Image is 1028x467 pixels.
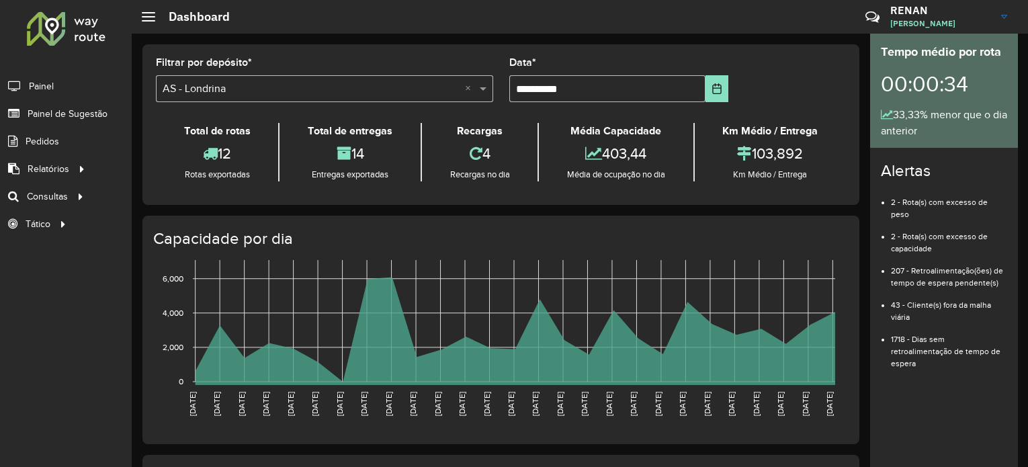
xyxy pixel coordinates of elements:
text: [DATE] [703,392,712,416]
text: 6,000 [163,274,183,283]
div: 103,892 [698,139,843,168]
span: Consultas [27,189,68,204]
li: 2 - Rota(s) com excesso de peso [891,186,1007,220]
text: 0 [179,377,183,386]
div: Total de entregas [283,123,417,139]
div: Média de ocupação no dia [542,168,689,181]
span: Painel de Sugestão [28,107,108,121]
text: [DATE] [752,392,761,416]
label: Filtrar por depósito [156,54,252,71]
h4: Capacidade por dia [153,229,846,249]
span: Relatórios [28,162,69,176]
text: [DATE] [678,392,687,416]
span: Pedidos [26,134,59,148]
text: [DATE] [801,392,810,416]
div: 12 [159,139,275,168]
div: Km Médio / Entrega [698,123,843,139]
div: Tempo médio por rota [881,43,1007,61]
text: [DATE] [359,392,368,416]
text: [DATE] [237,392,246,416]
span: Tático [26,217,50,231]
div: 00:00:34 [881,61,1007,107]
text: 4,000 [163,308,183,317]
div: Entregas exportadas [283,168,417,181]
div: Recargas [425,123,534,139]
text: [DATE] [531,392,540,416]
text: [DATE] [580,392,589,416]
div: 14 [283,139,417,168]
div: Média Capacidade [542,123,689,139]
div: 33,33% menor que o dia anterior [881,107,1007,139]
li: 207 - Retroalimentação(ões) de tempo de espera pendente(s) [891,255,1007,289]
text: 2,000 [163,343,183,351]
div: Recargas no dia [425,168,534,181]
button: Choose Date [705,75,728,102]
text: [DATE] [776,392,785,416]
div: Km Médio / Entrega [698,168,843,181]
li: 43 - Cliente(s) fora da malha viária [891,289,1007,323]
span: [PERSON_NAME] [890,17,991,30]
text: [DATE] [727,392,736,416]
li: 1718 - Dias sem retroalimentação de tempo de espera [891,323,1007,370]
text: [DATE] [212,392,221,416]
div: 403,44 [542,139,689,168]
div: 4 [425,139,534,168]
text: [DATE] [188,392,197,416]
h3: RENAN [890,4,991,17]
text: [DATE] [556,392,564,416]
text: [DATE] [825,392,834,416]
li: 2 - Rota(s) com excesso de capacidade [891,220,1007,255]
text: [DATE] [654,392,662,416]
div: Rotas exportadas [159,168,275,181]
text: [DATE] [310,392,319,416]
text: [DATE] [605,392,613,416]
div: Total de rotas [159,123,275,139]
text: [DATE] [629,392,638,416]
text: [DATE] [433,392,442,416]
text: [DATE] [482,392,491,416]
text: [DATE] [507,392,515,416]
text: [DATE] [409,392,417,416]
text: [DATE] [384,392,393,416]
text: [DATE] [458,392,466,416]
span: Painel [29,79,54,93]
h2: Dashboard [155,9,230,24]
span: Clear all [465,81,476,97]
text: [DATE] [335,392,344,416]
label: Data [509,54,536,71]
text: [DATE] [286,392,295,416]
a: Contato Rápido [858,3,887,32]
text: [DATE] [261,392,270,416]
h4: Alertas [881,161,1007,181]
